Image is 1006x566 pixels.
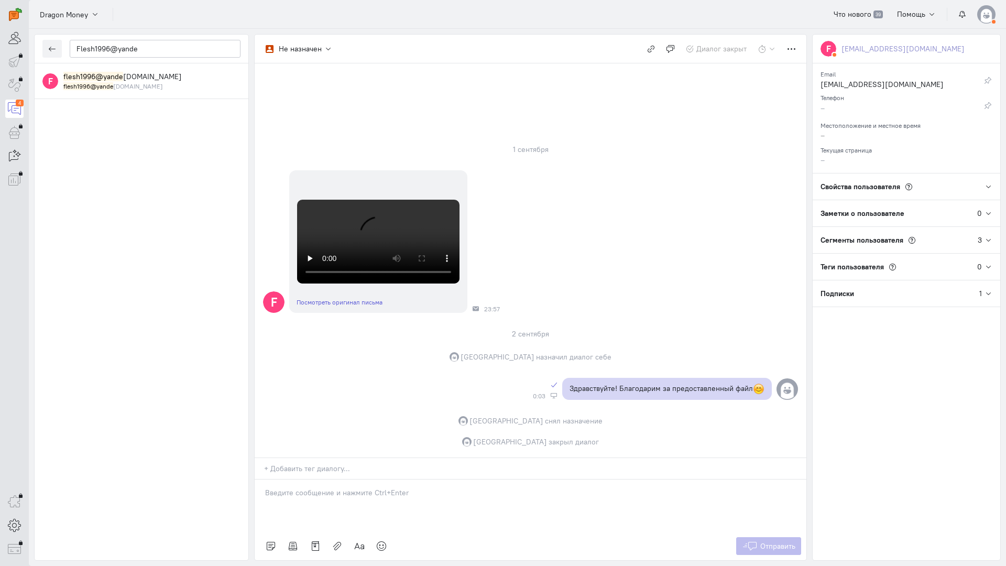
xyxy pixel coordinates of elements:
[736,537,802,555] button: Отправить
[533,393,545,400] span: 0:03
[696,44,747,53] span: Диалог закрыт
[48,75,53,86] text: F
[680,40,753,58] button: Диалог закрыт
[570,383,764,395] p: Здравствуйте! Благодарим за предоставленный файл
[63,72,123,81] mark: flesh1996@yande
[473,306,479,312] div: Почта
[897,9,925,19] span: Помощь
[507,326,554,341] div: 2 сентября
[813,200,977,226] div: Заметки о пользователе
[821,155,825,165] span: –
[821,103,967,116] div: –
[469,416,543,426] span: [GEOGRAPHIC_DATA]
[63,72,182,81] span: flesh1996@yandex.ru
[9,8,22,21] img: carrot-quest.svg
[813,280,979,307] div: Подписки
[5,100,24,118] a: 4
[40,9,88,20] span: Dragon Money
[279,43,322,54] div: Не назначен
[461,352,534,362] span: [GEOGRAPHIC_DATA]
[536,352,611,362] span: назначил диалог себе
[473,437,547,447] span: [GEOGRAPHIC_DATA]
[34,5,105,24] button: Dragon Money
[297,298,382,306] a: Посмотреть оригинал письма
[63,82,163,91] small: flesh1996@yandex.ru
[978,235,982,245] div: 3
[760,541,795,551] span: Отправить
[16,100,24,106] div: 4
[821,182,900,191] span: Свойства пользователя
[549,437,599,447] span: закрыл диалог
[828,5,888,23] a: Что нового 39
[70,40,240,58] input: Поиск по имени, почте, телефону
[551,393,557,399] div: Веб-панель
[260,40,338,58] button: Не назначен
[834,9,871,19] span: Что нового
[821,91,844,102] small: Телефон
[271,294,277,309] text: F
[977,262,982,272] div: 0
[821,143,992,155] div: Текущая страница
[63,82,113,90] mark: flesh1996@yande
[826,43,831,54] text: F
[979,288,982,299] div: 1
[821,79,967,92] div: [EMAIL_ADDRESS][DOMAIN_NAME]
[545,416,603,426] span: снял назначение
[753,383,764,395] span: :blush:
[977,5,996,24] img: default-v4.png
[821,68,836,78] small: Email
[821,130,825,140] span: –
[821,262,884,271] span: Теги пользователя
[507,142,554,157] div: 1 сентября
[841,43,965,54] div: [EMAIL_ADDRESS][DOMAIN_NAME]
[891,5,942,23] button: Помощь
[821,118,992,130] div: Местоположение и местное время
[977,208,982,219] div: 0
[484,306,500,313] span: 23:57
[873,10,882,19] span: 39
[821,235,903,245] span: Сегменты пользователя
